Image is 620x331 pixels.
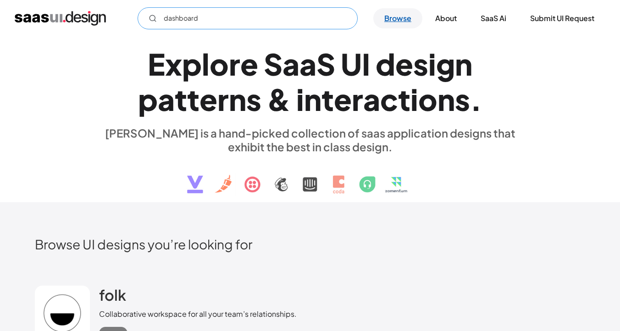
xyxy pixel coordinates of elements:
[363,82,380,117] div: a
[380,82,398,117] div: c
[299,46,316,82] div: a
[217,82,229,117] div: r
[246,82,261,117] div: s
[519,8,605,28] a: Submit UI Request
[182,46,202,82] div: p
[321,82,334,117] div: t
[99,286,126,304] h2: folk
[138,82,158,117] div: p
[436,46,455,82] div: g
[376,46,395,82] div: d
[316,46,335,82] div: S
[395,46,413,82] div: e
[171,154,449,201] img: text, icon, saas logo
[202,46,210,82] div: l
[424,8,468,28] a: About
[264,46,282,82] div: S
[341,46,362,82] div: U
[418,82,437,117] div: o
[99,46,521,117] h1: Explore SaaS UI design patterns & interactions.
[362,46,370,82] div: I
[470,8,517,28] a: SaaS Ai
[437,82,455,117] div: n
[187,82,199,117] div: t
[410,82,418,117] div: i
[267,82,291,117] div: &
[352,82,363,117] div: r
[240,46,258,82] div: e
[165,46,182,82] div: x
[210,46,229,82] div: o
[99,126,521,154] div: [PERSON_NAME] is a hand-picked collection of saas application designs that exhibit the best in cl...
[470,82,482,117] div: .
[138,7,358,29] form: Email Form
[99,286,126,309] a: folk
[398,82,410,117] div: t
[428,46,436,82] div: i
[99,309,297,320] div: Collaborative workspace for all your team’s relationships.
[15,11,106,26] a: home
[282,46,299,82] div: a
[158,82,175,117] div: a
[455,82,470,117] div: s
[296,82,304,117] div: i
[413,46,428,82] div: s
[138,7,358,29] input: Search UI designs you're looking for...
[229,46,240,82] div: r
[199,82,217,117] div: e
[334,82,352,117] div: e
[35,236,585,252] h2: Browse UI designs you’re looking for
[304,82,321,117] div: n
[175,82,187,117] div: t
[148,46,165,82] div: E
[455,46,472,82] div: n
[373,8,422,28] a: Browse
[229,82,246,117] div: n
